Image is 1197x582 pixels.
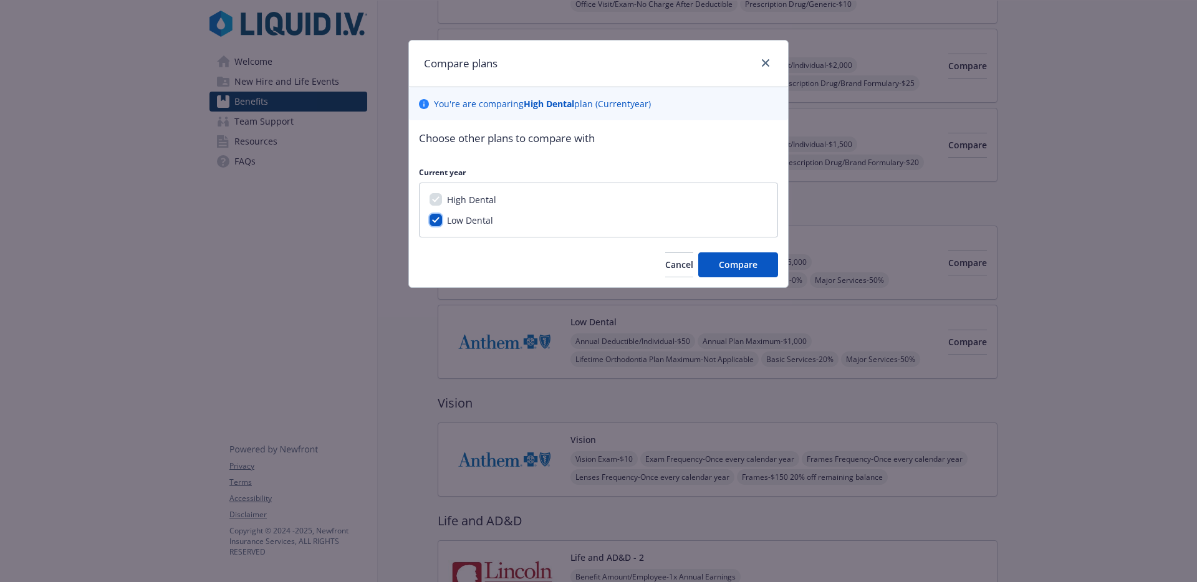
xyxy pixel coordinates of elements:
[434,97,651,110] p: You ' re are comparing plan ( Current year)
[719,259,757,270] span: Compare
[524,98,574,110] b: High Dental
[447,194,496,206] span: High Dental
[665,259,693,270] span: Cancel
[758,55,773,70] a: close
[447,214,493,226] span: Low Dental
[419,167,778,178] p: Current year
[424,55,498,72] h1: Compare plans
[419,130,778,146] p: Choose other plans to compare with
[665,252,693,277] button: Cancel
[698,252,778,277] button: Compare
